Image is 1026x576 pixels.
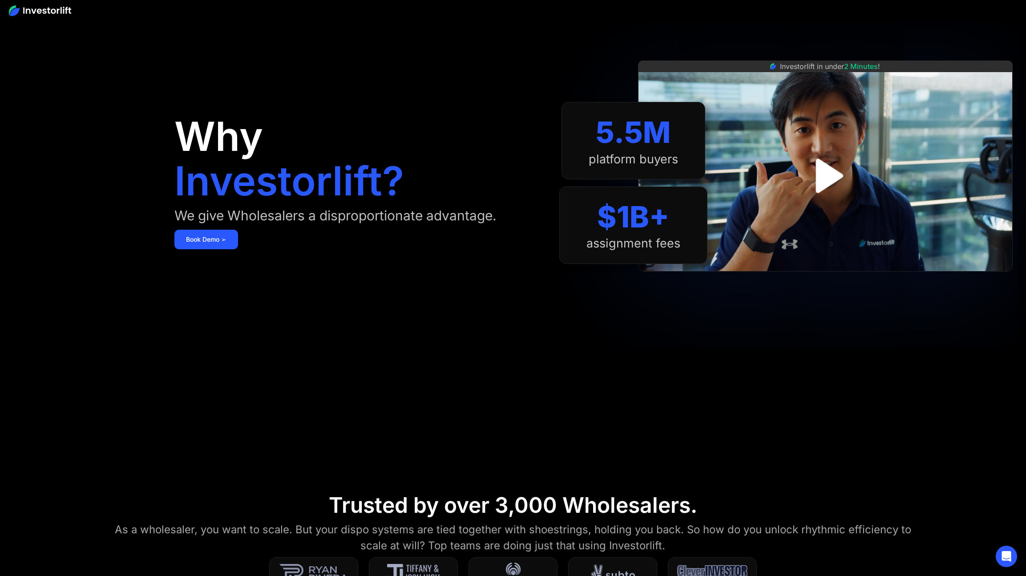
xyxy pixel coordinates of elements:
div: platform buyers [589,152,678,166]
h1: Investorlift? [174,161,404,201]
div: Trusted by over 3,000 Wholesalers. [329,492,697,518]
a: Book Demo ➢ [174,230,238,249]
a: open lightbox [799,149,852,203]
iframe: Customer reviews powered by Trustpilot [759,276,892,287]
div: We give Wholesalers a disproportionate advantage. [174,208,497,223]
div: $1B+ [597,199,669,235]
span: 2 Minutes [844,62,878,71]
h1: Why [174,117,263,157]
div: Investorlift in under ! [780,61,880,72]
div: 5.5M [596,115,671,150]
div: Open Intercom Messenger [996,546,1017,567]
div: assignment fees [586,236,680,251]
div: As a wholesaler, you want to scale. But your dispo systems are tied together with shoestrings, ho... [103,522,924,554]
